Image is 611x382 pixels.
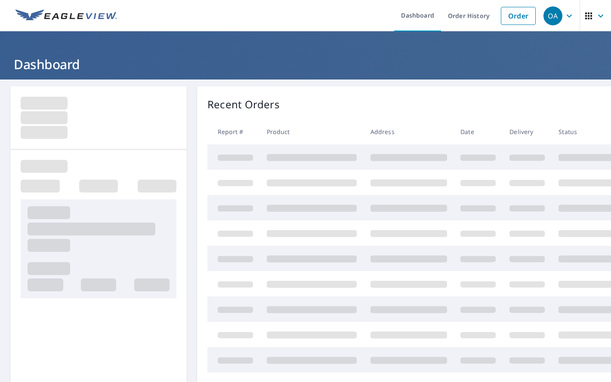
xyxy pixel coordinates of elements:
[543,6,562,25] div: OA
[207,119,260,144] th: Report #
[207,97,280,112] p: Recent Orders
[15,9,117,22] img: EV Logo
[503,119,552,144] th: Delivery
[454,119,503,144] th: Date
[10,55,601,73] h1: Dashboard
[364,119,454,144] th: Address
[260,119,364,144] th: Product
[501,7,536,25] a: Order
